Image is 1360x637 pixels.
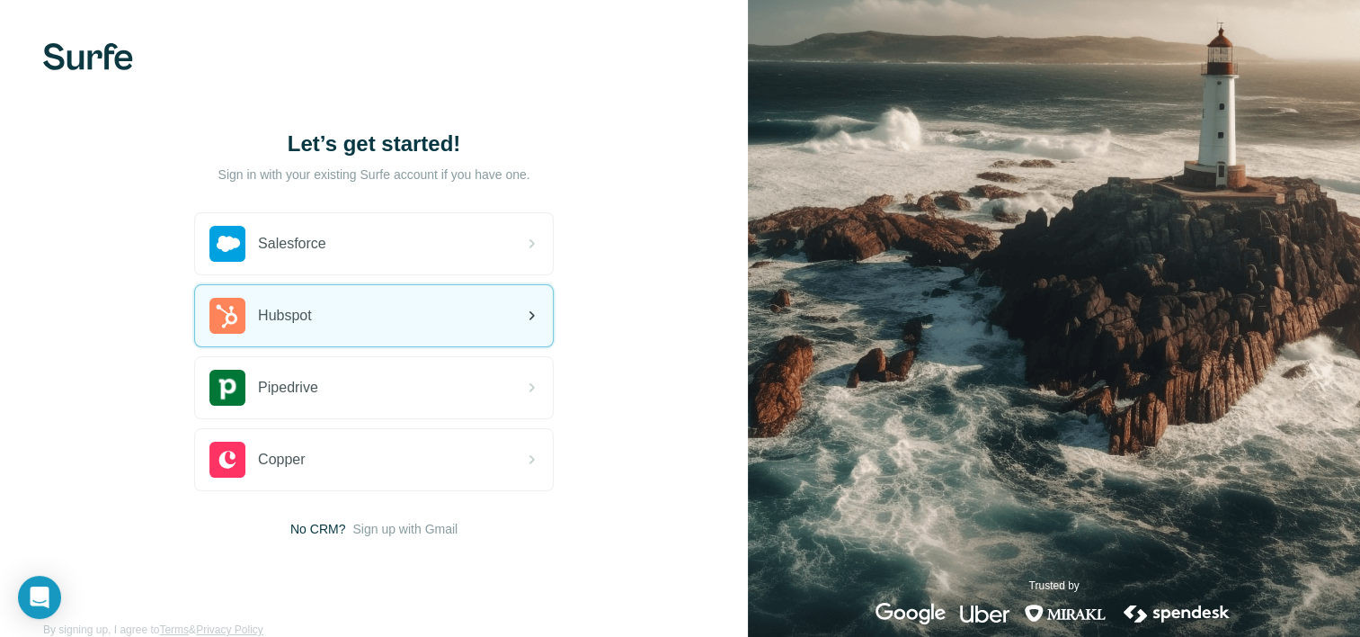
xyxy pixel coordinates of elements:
[258,449,305,471] span: Copper
[196,624,263,636] a: Privacy Policy
[290,520,345,538] span: No CRM?
[209,442,245,478] img: copper's logo
[1024,603,1107,624] img: mirakl's logo
[258,233,326,255] span: Salesforce
[43,43,133,70] img: Surfe's logo
[159,624,189,636] a: Terms
[218,166,530,184] p: Sign in with your existing Surfe account if you have one.
[1028,578,1079,594] p: Trusted by
[209,370,245,406] img: pipedrive's logo
[876,603,946,624] img: google's logo
[258,305,312,327] span: Hubspot
[960,603,1009,624] img: uber's logo
[1121,603,1232,624] img: spendesk's logo
[194,130,554,158] h1: Let’s get started!
[352,520,458,538] button: Sign up with Gmail
[209,226,245,262] img: salesforce's logo
[18,576,61,619] div: Open Intercom Messenger
[209,298,245,334] img: hubspot's logo
[258,377,318,399] span: Pipedrive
